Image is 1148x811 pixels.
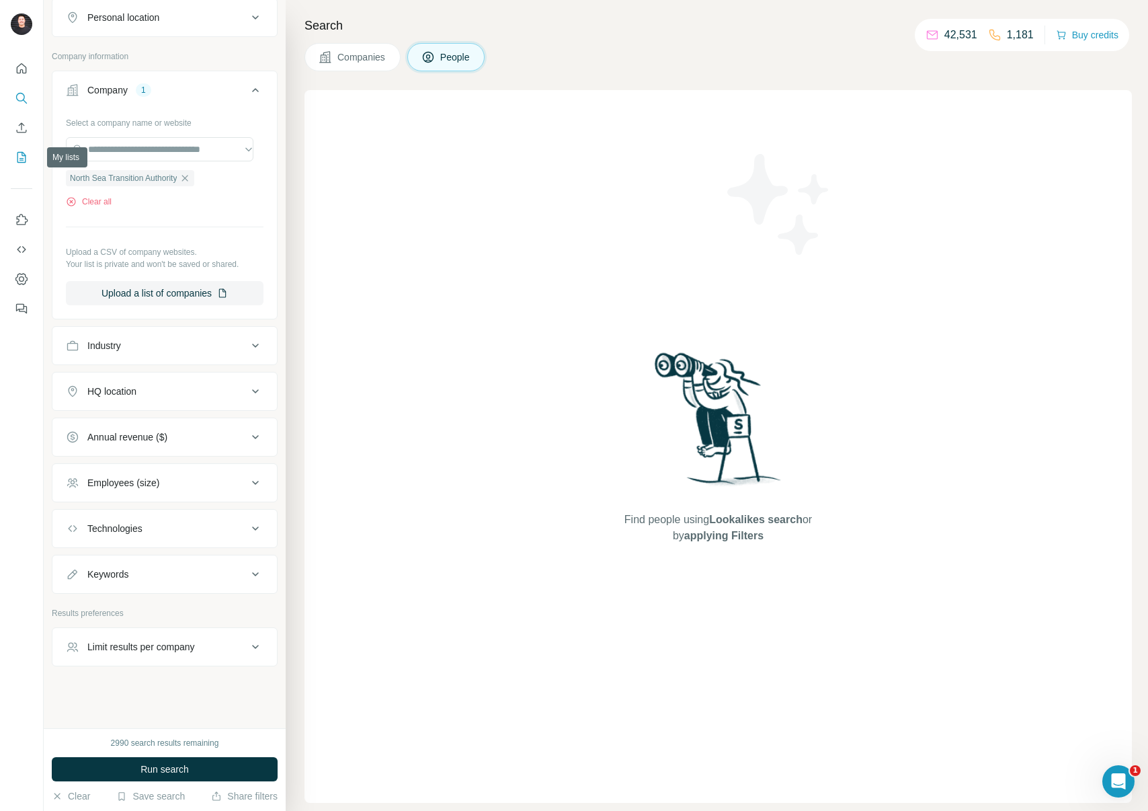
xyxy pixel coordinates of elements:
[111,737,219,749] div: 2990 search results remaining
[87,11,159,24] div: Personal location
[87,339,121,352] div: Industry
[66,112,263,129] div: Select a company name or website
[52,631,277,663] button: Limit results per company
[87,430,167,444] div: Annual revenue ($)
[87,522,142,535] div: Technologies
[52,512,277,545] button: Technologies
[11,297,32,321] button: Feedback
[52,789,90,803] button: Clear
[70,172,177,184] span: North Sea Transition Authority
[709,514,803,525] span: Lookalikes search
[52,375,277,408] button: HQ location
[1007,27,1034,43] p: 1,181
[649,349,788,499] img: Surfe Illustration - Woman searching with binoculars
[87,568,128,581] div: Keywords
[66,281,263,305] button: Upload a list of companies
[52,467,277,499] button: Employees (size)
[11,237,32,262] button: Use Surfe API
[52,558,277,590] button: Keywords
[1102,765,1135,798] iframe: Intercom live chat
[11,145,32,169] button: My lists
[304,16,1132,35] h4: Search
[136,84,151,96] div: 1
[11,267,32,291] button: Dashboard
[1130,765,1141,776] span: 1
[440,50,471,64] span: People
[11,208,32,232] button: Use Surfe on LinkedIn
[52,421,277,453] button: Annual revenue ($)
[211,789,278,803] button: Share filters
[87,83,128,97] div: Company
[87,385,136,398] div: HQ location
[52,1,277,34] button: Personal location
[11,13,32,35] img: Avatar
[337,50,386,64] span: Companies
[944,27,977,43] p: 42,531
[684,530,764,541] span: applying Filters
[52,757,278,781] button: Run search
[52,330,277,362] button: Industry
[610,512,825,544] span: Find people using or by
[11,56,32,81] button: Quick start
[52,50,278,63] p: Company information
[87,640,195,654] div: Limit results per company
[66,258,263,270] p: Your list is private and won't be saved or shared.
[11,86,32,110] button: Search
[52,607,278,619] p: Results preferences
[87,476,159,490] div: Employees (size)
[66,196,112,208] button: Clear all
[66,246,263,258] p: Upload a CSV of company websites.
[11,116,32,140] button: Enrich CSV
[116,789,185,803] button: Save search
[719,144,839,265] img: Surfe Illustration - Stars
[52,74,277,112] button: Company1
[140,763,189,776] span: Run search
[1056,26,1118,44] button: Buy credits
